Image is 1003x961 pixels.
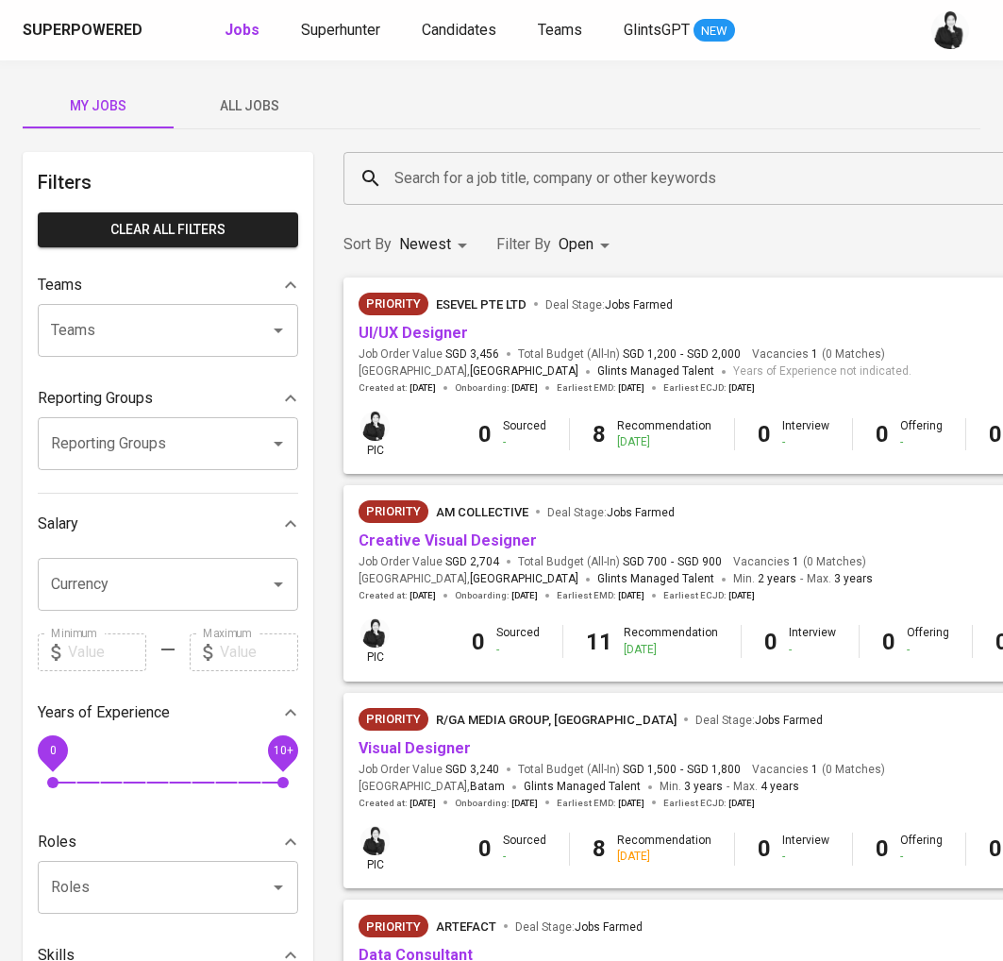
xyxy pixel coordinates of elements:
[764,629,777,655] b: 0
[882,629,895,655] b: 0
[359,502,428,521] span: Priority
[399,233,451,256] p: Newest
[694,22,735,41] span: NEW
[38,387,153,410] p: Reporting Groups
[728,797,755,810] span: [DATE]
[907,642,949,658] div: -
[834,572,873,585] span: 3 years
[359,589,436,602] span: Created at :
[515,920,643,934] span: Deal Stage :
[68,633,146,671] input: Value
[445,346,499,362] span: SGD 3,456
[359,708,428,731] div: New Job received from Demand Team
[624,21,690,39] span: GlintsGPT
[503,833,546,865] div: Sourced
[410,589,436,602] span: [DATE]
[265,874,292,901] button: Open
[728,381,755,395] span: [DATE]
[503,434,546,450] div: -
[900,434,943,450] div: -
[809,762,818,778] span: 1
[789,642,836,658] div: -
[359,915,428,937] div: New Job received from Demand Team
[359,762,499,778] span: Job Order Value
[663,381,755,395] span: Earliest ECJD :
[422,21,496,39] span: Candidates
[38,701,170,724] p: Years of Experience
[359,362,578,381] span: [GEOGRAPHIC_DATA] ,
[989,835,1002,862] b: 0
[733,554,866,570] span: Vacancies ( 0 Matches )
[38,513,78,535] p: Salary
[758,835,771,862] b: 0
[38,694,298,732] div: Years of Experience
[790,554,799,570] span: 1
[538,21,582,39] span: Teams
[436,505,528,519] span: AM Collective
[359,295,428,313] span: Priority
[518,554,722,570] span: Total Budget (All-In)
[470,778,505,797] span: Batam
[557,797,644,810] span: Earliest EMD :
[758,572,796,585] span: 2 years
[359,293,428,315] div: New Job received from Demand Team
[809,346,818,362] span: 1
[733,362,911,381] span: Years of Experience not indicated.
[38,379,298,417] div: Reporting Groups
[518,346,741,362] span: Total Budget (All-In)
[900,418,943,450] div: Offering
[782,418,829,450] div: Interview
[733,572,796,585] span: Min.
[559,228,616,262] div: Open
[38,167,298,197] h6: Filters
[624,625,718,657] div: Recommendation
[617,418,711,450] div: Recommendation
[557,589,644,602] span: Earliest EMD :
[511,381,538,395] span: [DATE]
[617,434,711,450] div: [DATE]
[343,233,392,256] p: Sort By
[23,20,142,42] div: Superpowered
[900,833,943,865] div: Offering
[758,421,771,447] b: 0
[359,824,392,873] div: pic
[684,780,723,793] span: 3 years
[687,762,741,778] span: SGD 1,800
[624,19,735,42] a: GlintsGPT NEW
[38,831,76,853] p: Roles
[607,506,675,519] span: Jobs Farmed
[782,849,829,865] div: -
[660,780,723,793] span: Min.
[410,381,436,395] span: [DATE]
[470,570,578,589] span: [GEOGRAPHIC_DATA]
[876,835,889,862] b: 0
[807,572,873,585] span: Max.
[478,421,492,447] b: 0
[623,554,667,570] span: SGD 700
[445,554,499,570] span: SGD 2,704
[800,570,803,589] span: -
[545,298,673,312] span: Deal Stage :
[360,412,390,441] img: medwi@glints.com
[359,797,436,810] span: Created at :
[496,233,551,256] p: Filter By
[265,571,292,598] button: Open
[225,19,263,42] a: Jobs
[38,274,82,296] p: Teams
[273,743,293,756] span: 10+
[478,835,492,862] b: 0
[597,364,714,378] span: Glints Managed Talent
[727,778,729,797] span: -
[907,625,949,657] div: Offering
[359,570,578,589] span: [GEOGRAPHIC_DATA] ,
[593,421,606,447] b: 8
[538,19,586,42] a: Teams
[605,298,673,312] span: Jobs Farmed
[399,228,474,262] div: Newest
[301,21,380,39] span: Superhunter
[575,920,643,934] span: Jobs Farmed
[38,212,298,247] button: Clear All filters
[359,778,505,797] span: [GEOGRAPHIC_DATA] ,
[455,797,538,810] span: Onboarding :
[677,554,722,570] span: SGD 900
